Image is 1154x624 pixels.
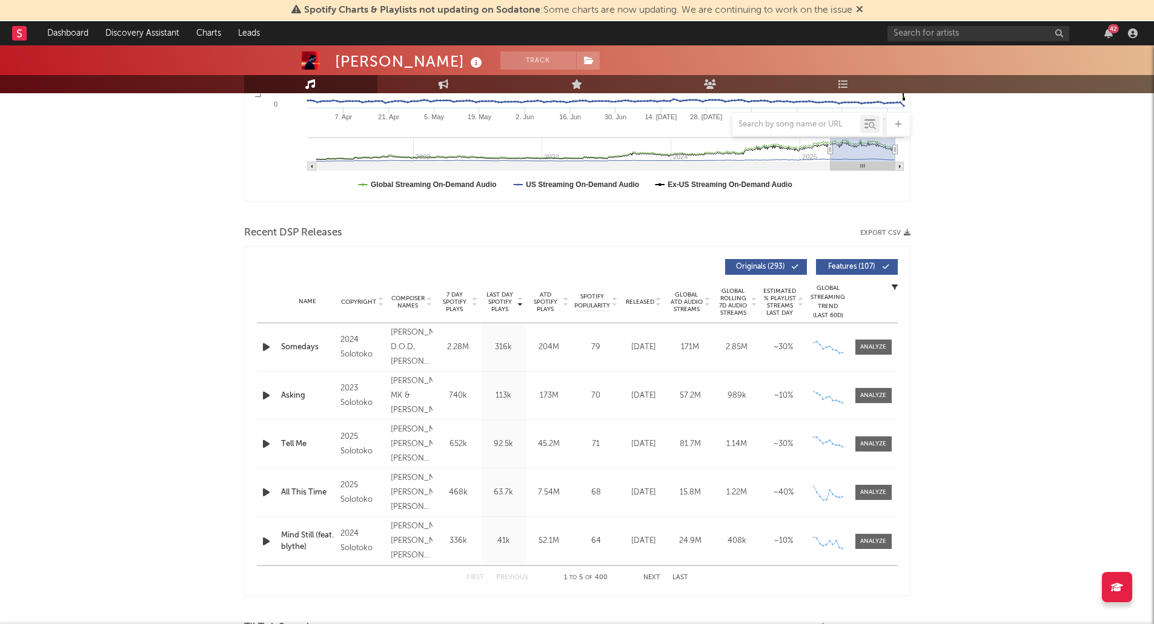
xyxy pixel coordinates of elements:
[575,390,617,402] div: 70
[304,5,540,15] span: Spotify Charts & Playlists not updating on Sodatone
[341,298,376,306] span: Copyright
[529,341,569,353] div: 204M
[672,574,688,581] button: Last
[230,21,268,45] a: Leads
[526,180,639,189] text: US Streaming On-Demand Audio
[887,26,1069,41] input: Search for artists
[1104,28,1113,38] button: 42
[623,535,664,547] div: [DATE]
[529,535,569,547] div: 52.1M
[391,295,425,309] span: Composer Names
[810,284,846,320] div: Global Streaming Trend (Last 60D)
[575,438,617,450] div: 71
[670,487,711,499] div: 15.8M
[725,259,807,275] button: Originals(293)
[281,341,334,353] a: Somedays
[717,487,757,499] div: 1.22M
[391,326,433,369] div: [PERSON_NAME], D.O.D, [PERSON_NAME] & [PERSON_NAME]
[623,438,664,450] div: [DATE]
[643,574,660,581] button: Next
[439,291,471,313] span: 7 Day Spotify Plays
[97,21,188,45] a: Discovery Assistant
[335,51,485,71] div: [PERSON_NAME]
[439,390,478,402] div: 740k
[569,575,577,580] span: to
[281,390,334,402] a: Asking
[670,341,711,353] div: 171M
[816,259,898,275] button: Features(107)
[340,478,385,507] div: 2025 Solotoko
[668,180,792,189] text: Ex-US Streaming On-Demand Audio
[281,530,334,553] a: Mind Still (feat. blythe)
[717,287,750,317] span: Global Rolling 7D Audio Streams
[496,574,528,581] button: Previous
[717,535,757,547] div: 408k
[860,229,910,237] button: Export CSV
[304,5,852,15] span: : Some charts are now updating. We are continuing to work on the issue
[466,574,484,581] button: First
[670,390,711,402] div: 57.2M
[188,21,230,45] a: Charts
[552,571,619,585] div: 1 5 400
[763,341,804,353] div: ~ 30 %
[529,487,569,499] div: 7.54M
[439,438,478,450] div: 652k
[732,120,860,130] input: Search by song name or URL
[391,374,433,418] div: [PERSON_NAME], MK & [PERSON_NAME]
[484,341,523,353] div: 316k
[670,438,711,450] div: 81.7M
[484,390,523,402] div: 113k
[244,226,342,240] span: Recent DSP Releases
[253,21,262,97] text: Luminate Daily Streams
[575,487,617,499] div: 68
[670,291,703,313] span: Global ATD Audio Streams
[273,100,277,108] text: 0
[717,390,757,402] div: 989k
[484,438,523,450] div: 92.5k
[529,438,569,450] div: 45.2M
[824,263,880,271] span: Features ( 107 )
[281,438,334,450] a: Tell Me
[391,422,433,466] div: [PERSON_NAME], [PERSON_NAME], [PERSON_NAME] & [PERSON_NAME]
[717,341,757,353] div: 2.85M
[484,291,516,313] span: Last Day Spotify Plays
[1108,24,1119,33] div: 42
[717,438,757,450] div: 1.14M
[623,487,664,499] div: [DATE]
[529,291,562,313] span: ATD Spotify Plays
[391,519,433,563] div: [PERSON_NAME], [PERSON_NAME], [PERSON_NAME] & [PERSON_NAME]
[626,298,654,306] span: Released
[574,292,610,310] span: Spotify Popularity
[529,390,569,402] div: 173M
[763,535,804,547] div: ~ 10 %
[340,381,385,410] div: 2023 Solotoko
[623,390,664,402] div: [DATE]
[340,333,385,362] div: 2024 Solotoko
[575,535,617,547] div: 64
[763,438,804,450] div: ~ 30 %
[484,535,523,547] div: 41k
[856,5,863,15] span: Dismiss
[484,487,523,499] div: 63.7k
[281,487,334,499] a: All This Time
[500,51,576,70] button: Track
[670,535,711,547] div: 24.9M
[340,430,385,459] div: 2025 Solotoko
[39,21,97,45] a: Dashboard
[439,341,478,353] div: 2.28M
[763,487,804,499] div: ~ 40 %
[763,287,797,317] span: Estimated % Playlist Streams Last Day
[391,471,433,514] div: [PERSON_NAME], [PERSON_NAME], [PERSON_NAME] & [PERSON_NAME]
[439,535,478,547] div: 336k
[340,527,385,556] div: 2024 Solotoko
[623,341,664,353] div: [DATE]
[763,390,804,402] div: ~ 10 %
[585,575,592,580] span: of
[439,487,478,499] div: 468k
[733,263,789,271] span: Originals ( 293 )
